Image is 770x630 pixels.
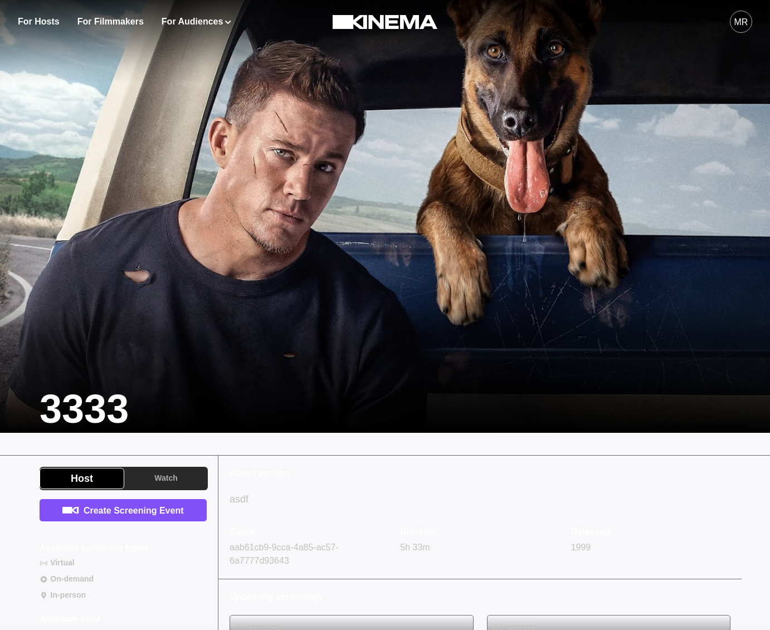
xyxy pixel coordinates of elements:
p: About the film [230,467,730,480]
p: Available screening types [40,541,149,555]
button: For Audiences [162,15,231,28]
p: aab61cb9-9cca-4a85-ac57-6a7777d93643 [230,541,389,568]
p: Upcoming screenings [230,590,730,604]
p: Virtual [50,557,74,569]
h1: 3333 [40,385,129,433]
p: On-demand [50,573,94,585]
p: Released [571,525,730,539]
a: For Hosts [18,15,60,28]
p: Genre [230,525,389,539]
p: Runtime [400,525,559,539]
p: asdf [230,491,730,507]
p: 5h 33m [400,541,559,554]
a: Create Screening Event [40,499,207,521]
p: Available until [40,612,100,626]
div: MR [734,16,748,29]
p: 1999 [571,541,730,554]
a: For Filmmakers [77,15,144,28]
p: In-person [50,589,86,601]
